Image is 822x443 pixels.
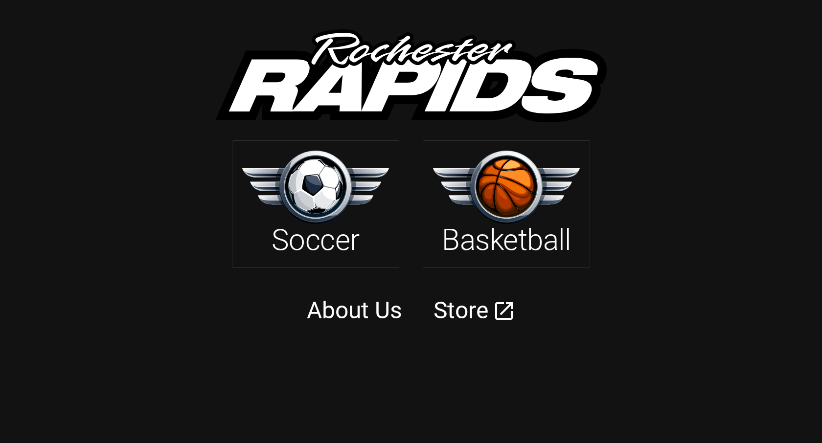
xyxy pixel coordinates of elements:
[215,29,607,122] img: rapids.svg
[434,297,488,324] a: Store
[442,222,571,258] h2: Basketball
[433,151,580,223] img: basketball.svg
[423,140,590,267] a: Basketball
[307,296,402,324] a: About Us
[242,151,389,223] img: soccer.svg
[232,140,399,267] a: Soccer
[272,222,360,258] h2: Soccer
